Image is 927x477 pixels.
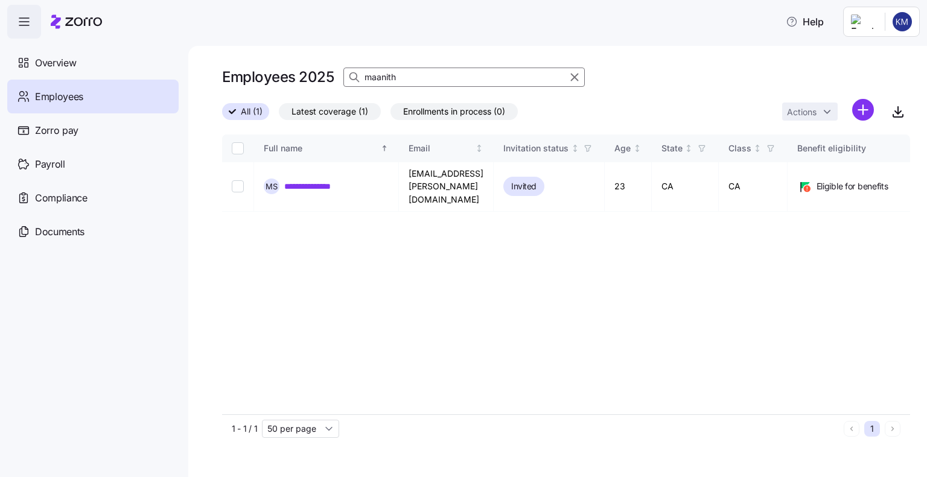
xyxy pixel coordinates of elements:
[893,12,912,31] img: 44b41f1a780d076a4ae4ca23ad64d4f0
[605,162,652,212] td: 23
[817,180,888,192] span: Eligible for benefits
[776,10,833,34] button: Help
[864,421,880,437] button: 1
[266,183,278,191] span: M S
[475,144,483,153] div: Not sorted
[399,134,494,162] th: EmailNot sorted
[852,99,874,121] svg: add icon
[787,108,817,116] span: Actions
[652,162,719,212] td: CA
[614,142,631,155] div: Age
[7,80,179,113] a: Employees
[652,134,719,162] th: StateNot sorted
[728,142,751,155] div: Class
[35,224,84,239] span: Documents
[409,142,473,155] div: Email
[885,421,900,437] button: Next page
[403,104,505,119] span: Enrollments in process (0)
[633,144,642,153] div: Not sorted
[7,181,179,215] a: Compliance
[7,113,179,147] a: Zorro pay
[241,104,263,119] span: All (1)
[291,104,368,119] span: Latest coverage (1)
[35,157,65,172] span: Payroll
[35,89,83,104] span: Employees
[605,134,652,162] th: AgeNot sorted
[503,142,569,155] div: Invitation status
[399,162,494,212] td: [EMAIL_ADDRESS][PERSON_NAME][DOMAIN_NAME]
[7,147,179,181] a: Payroll
[571,144,579,153] div: Not sorted
[786,14,824,29] span: Help
[753,144,762,153] div: Not sorted
[254,134,399,162] th: Full nameSorted ascending
[719,134,788,162] th: ClassNot sorted
[35,191,88,206] span: Compliance
[511,179,537,194] span: Invited
[7,46,179,80] a: Overview
[661,142,683,155] div: State
[222,68,334,86] h1: Employees 2025
[719,162,788,212] td: CA
[232,423,257,435] span: 1 - 1 / 1
[684,144,693,153] div: Not sorted
[380,144,389,153] div: Sorted ascending
[494,134,605,162] th: Invitation statusNot sorted
[782,103,838,121] button: Actions
[7,215,179,248] a: Documents
[851,14,875,29] img: Employer logo
[844,421,859,437] button: Previous page
[35,55,76,71] span: Overview
[343,68,585,87] input: Search Employees
[264,142,378,155] div: Full name
[35,123,78,138] span: Zorro pay
[232,180,244,192] input: Select record 1
[232,142,244,154] input: Select all records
